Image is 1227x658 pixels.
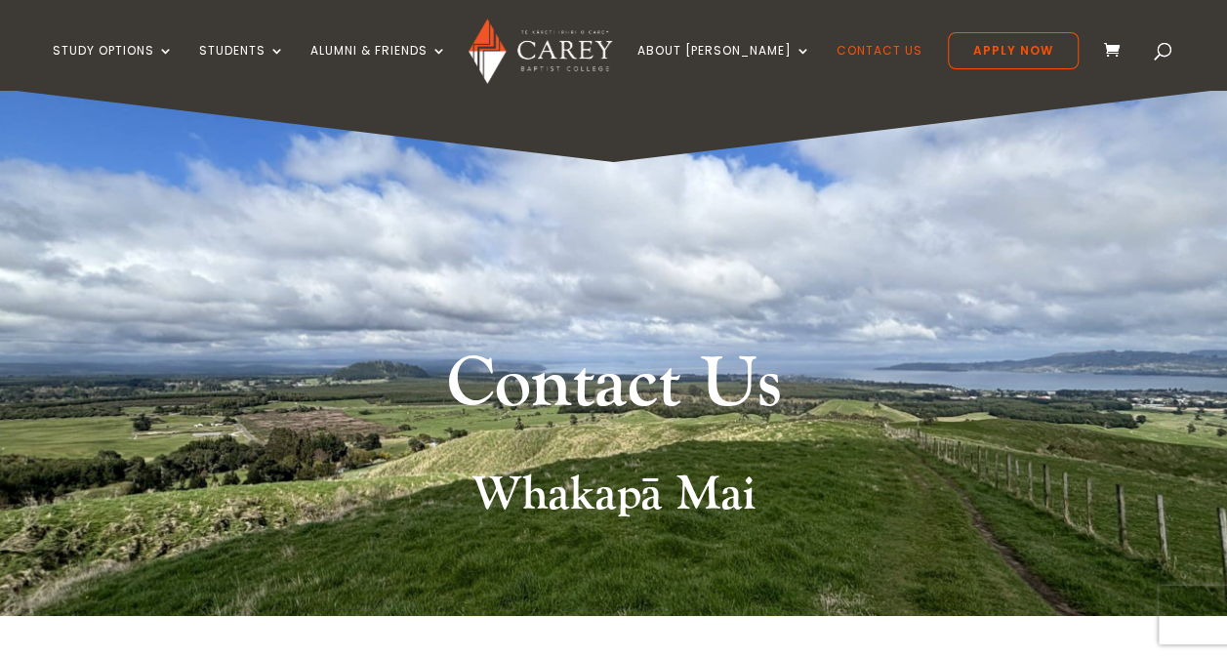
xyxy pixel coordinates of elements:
[123,467,1105,533] h2: Whakapā Mai
[637,44,811,90] a: About [PERSON_NAME]
[469,19,612,84] img: Carey Baptist College
[248,339,980,440] h1: Contact Us
[199,44,285,90] a: Students
[310,44,447,90] a: Alumni & Friends
[837,44,922,90] a: Contact Us
[53,44,174,90] a: Study Options
[948,32,1079,69] a: Apply Now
